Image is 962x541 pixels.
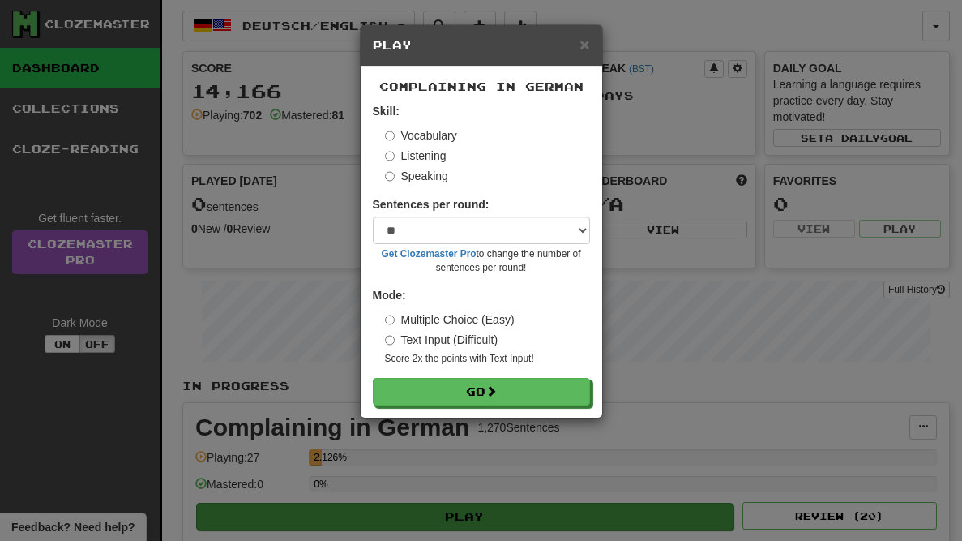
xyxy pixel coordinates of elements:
label: Sentences per round: [373,196,490,213]
input: Listening [385,151,395,161]
label: Listening [385,148,447,164]
button: Go [373,378,590,406]
label: Multiple Choice (Easy) [385,311,515,328]
button: Close [579,36,589,53]
label: Speaking [385,168,448,184]
input: Multiple Choice (Easy) [385,315,395,325]
span: Complaining in German [379,79,584,93]
h5: Play [373,37,590,54]
input: Speaking [385,171,395,182]
label: Text Input (Difficult) [385,332,498,348]
strong: Mode: [373,289,406,302]
strong: Skill: [373,105,400,118]
input: Text Input (Difficult) [385,335,395,346]
span: × [579,35,589,54]
label: Vocabulary [385,127,457,144]
small: to change the number of sentences per round! [373,247,590,275]
a: Get Clozemaster Pro [382,248,477,260]
small: Score 2x the points with Text Input ! [385,352,590,366]
input: Vocabulary [385,131,395,141]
